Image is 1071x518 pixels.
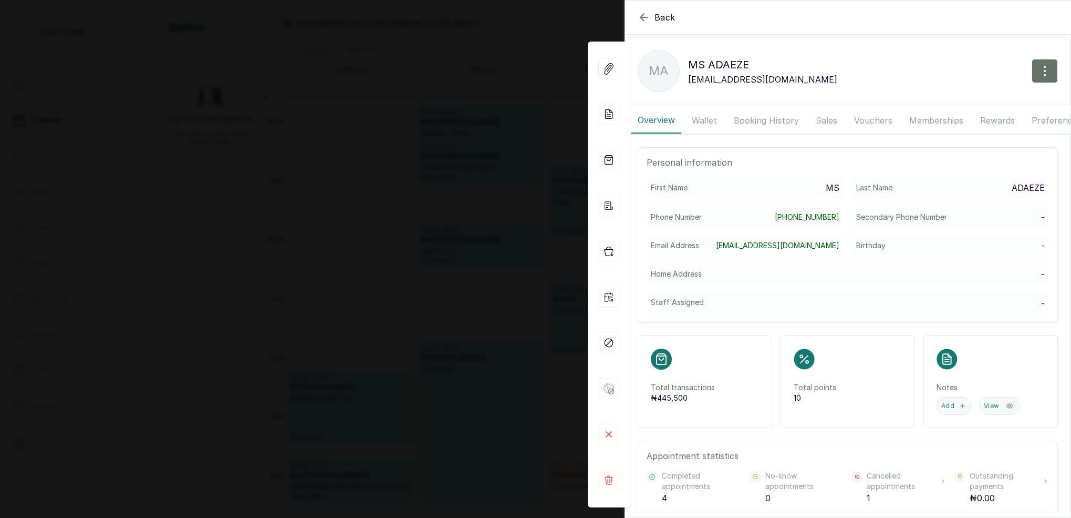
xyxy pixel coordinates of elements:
[794,382,902,393] p: Total points
[685,107,723,134] button: Wallet
[867,471,936,492] span: Cancelled appointments
[651,240,699,251] p: Email Address
[970,492,1049,504] p: ₦0.00
[631,107,681,134] button: Overview
[716,240,839,251] a: [EMAIL_ADDRESS][DOMAIN_NAME]
[867,492,947,504] p: 1
[688,56,837,73] p: MS ADAEZE
[662,492,741,504] p: 4
[937,397,971,415] button: Add
[775,212,839,222] a: [PHONE_NUMBER]
[651,297,704,308] p: Staff Assigned
[651,269,702,279] p: Home Address
[826,181,839,194] p: MS
[852,471,947,504] div: Cancelled appointments 1
[765,471,844,492] p: No-show appointments
[809,107,844,134] button: Sales
[647,450,1049,462] p: Appointment statistics
[654,11,675,24] span: Back
[651,182,688,193] p: First Name
[765,492,844,504] p: 0
[974,107,1021,134] button: Rewards
[657,393,688,402] span: 445,500
[1042,240,1045,251] p: -
[727,107,805,134] button: Booking History
[937,382,1045,393] p: Notes
[1012,181,1045,194] p: ADAEZE
[1041,268,1045,280] p: -
[970,471,1038,492] span: Outstanding payments
[1041,211,1045,224] p: -
[856,212,947,222] p: Secondary Phone Number
[794,393,801,402] span: 10
[638,11,675,24] button: Back
[651,382,759,393] p: Total transactions
[856,182,892,193] p: Last Name
[903,107,970,134] button: Memberships
[651,212,702,222] p: Phone Number
[979,397,1021,415] button: View
[1041,297,1045,310] p: -
[662,471,741,492] p: Completed appointments
[647,156,1049,169] p: Personal information
[848,107,899,134] button: Vouchers
[688,73,837,86] p: [EMAIL_ADDRESS][DOMAIN_NAME]
[649,62,669,80] p: MA
[651,393,759,403] p: ₦
[856,240,886,251] p: Birthday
